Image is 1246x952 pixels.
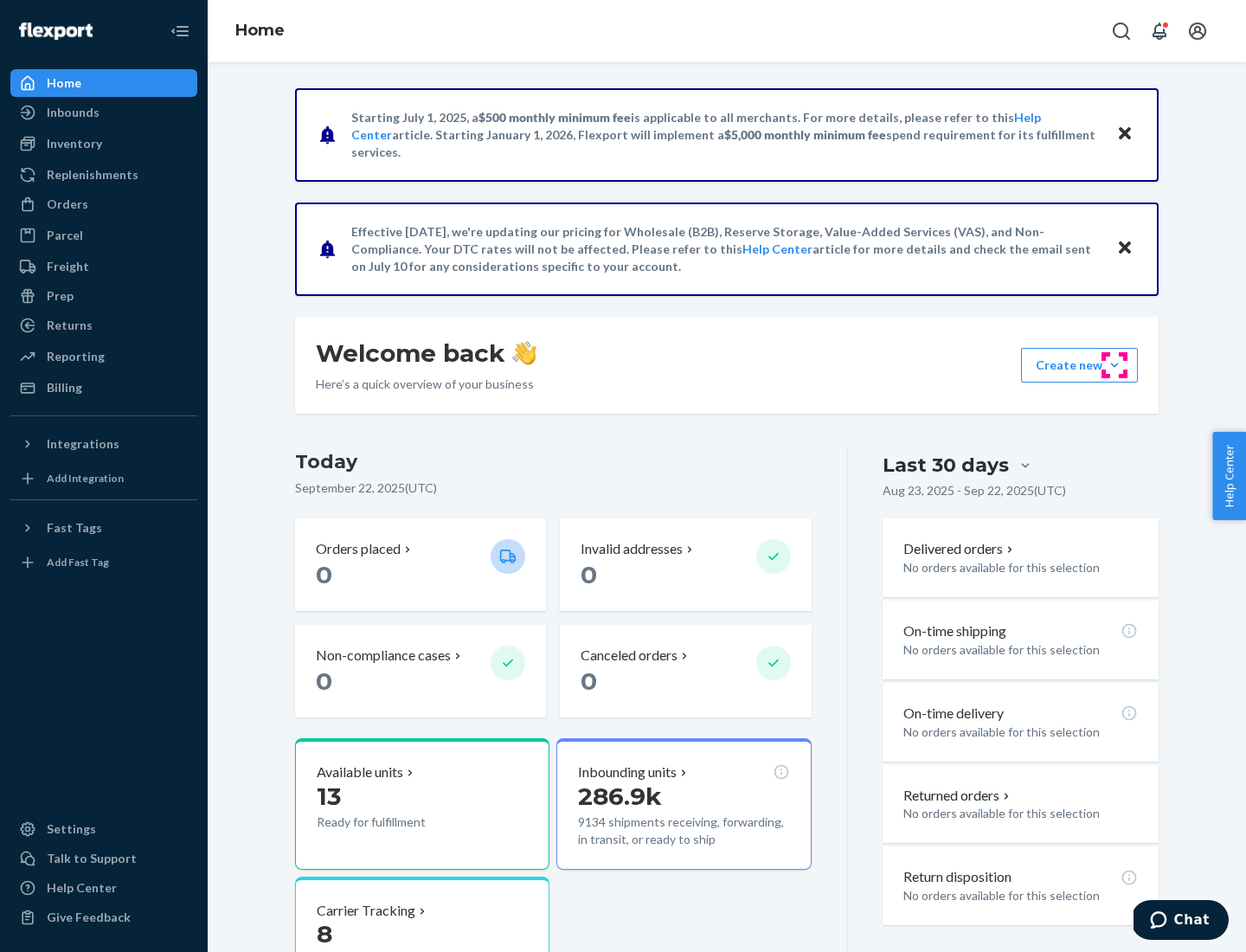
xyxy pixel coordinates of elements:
div: Freight [47,258,89,275]
h1: Welcome back [316,338,536,369]
button: Non-compliance cases 0 [295,625,546,717]
a: Billing [10,374,197,402]
button: Integrations [10,430,197,458]
p: On-time shipping [903,621,1006,641]
div: Inventory [47,135,102,152]
p: Effective [DATE], we're updating our pricing for Wholesale (B2B), Reserve Storage, Value-Added Se... [351,223,1100,275]
p: Starting July 1, 2025, a is applicable to all merchants. For more details, please refer to this a... [351,109,1100,161]
ol: breadcrumbs [222,6,299,56]
p: Canceled orders [581,646,678,666]
p: Carrier Tracking [317,901,415,921]
a: Inbounds [10,99,197,126]
button: Talk to Support [10,845,197,872]
button: Returned orders [903,786,1013,806]
div: Parcel [47,227,83,244]
div: Billing [47,379,82,396]
span: 0 [581,666,597,696]
div: Home [47,74,81,92]
div: Last 30 days [883,452,1009,479]
a: Add Integration [10,465,197,492]
button: Create new [1021,348,1138,383]
button: Open Search Box [1104,14,1139,48]
button: Give Feedback [10,904,197,931]
img: Flexport logo [19,23,93,40]
a: Help Center [742,241,812,256]
p: No orders available for this selection [903,805,1138,822]
p: On-time delivery [903,704,1004,724]
a: Replenishments [10,161,197,189]
button: Canceled orders 0 [560,625,811,717]
h3: Today [295,448,812,476]
span: 286.9k [578,782,662,811]
div: Replenishments [47,166,138,183]
div: Give Feedback [47,909,131,926]
p: No orders available for this selection [903,724,1138,741]
a: Settings [10,815,197,843]
p: 9134 shipments receiving, forwarding, in transit, or ready to ship [578,814,789,848]
p: No orders available for this selection [903,887,1138,904]
button: Open account menu [1180,14,1215,48]
a: Home [235,21,285,40]
p: Ready for fulfillment [317,814,477,831]
span: 8 [317,919,332,949]
button: Close Navigation [163,14,197,48]
div: Settings [47,820,96,838]
button: Open notifications [1142,14,1177,48]
div: Returns [47,317,93,334]
span: 0 [316,560,332,589]
p: Non-compliance cases [316,646,451,666]
div: Help Center [47,879,117,897]
img: hand-wave emoji [512,341,536,365]
p: Invalid addresses [581,539,683,559]
iframe: Opens a widget where you can chat to one of our agents [1134,900,1229,943]
div: Add Fast Tag [47,555,109,569]
p: Here’s a quick overview of your business [316,376,536,393]
a: Returns [10,312,197,339]
a: Prep [10,282,197,310]
span: 13 [317,782,341,811]
p: Aug 23, 2025 - Sep 22, 2025 ( UTC ) [883,482,1066,499]
button: Available units13Ready for fulfillment [295,738,549,870]
a: Parcel [10,222,197,249]
a: Add Fast Tag [10,549,197,576]
p: Orders placed [316,539,401,559]
button: Close [1114,236,1136,261]
a: Home [10,69,197,97]
span: $500 monthly minimum fee [478,110,631,125]
a: Freight [10,253,197,280]
p: No orders available for this selection [903,641,1138,659]
button: Inbounding units286.9k9134 shipments receiving, forwarding, in transit, or ready to ship [556,738,811,870]
a: Reporting [10,343,197,370]
span: $5,000 monthly minimum fee [724,127,886,142]
div: Talk to Support [47,850,137,867]
a: Help Center [10,874,197,902]
button: Invalid addresses 0 [560,518,811,611]
span: 0 [316,666,332,696]
p: September 22, 2025 ( UTC ) [295,479,812,497]
div: Prep [47,287,74,305]
div: Integrations [47,435,119,453]
button: Help Center [1212,432,1246,520]
button: Fast Tags [10,514,197,542]
button: Close [1114,122,1136,147]
a: Inventory [10,130,197,158]
div: Fast Tags [47,519,102,537]
p: Inbounding units [578,762,677,782]
p: Return disposition [903,867,1012,887]
div: Reporting [47,348,105,365]
button: Delivered orders [903,539,1017,559]
button: Orders placed 0 [295,518,546,611]
p: Available units [317,762,403,782]
div: Inbounds [47,104,100,121]
p: No orders available for this selection [903,559,1138,576]
a: Orders [10,190,197,218]
span: 0 [581,560,597,589]
div: Add Integration [47,471,124,486]
div: Orders [47,196,88,213]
